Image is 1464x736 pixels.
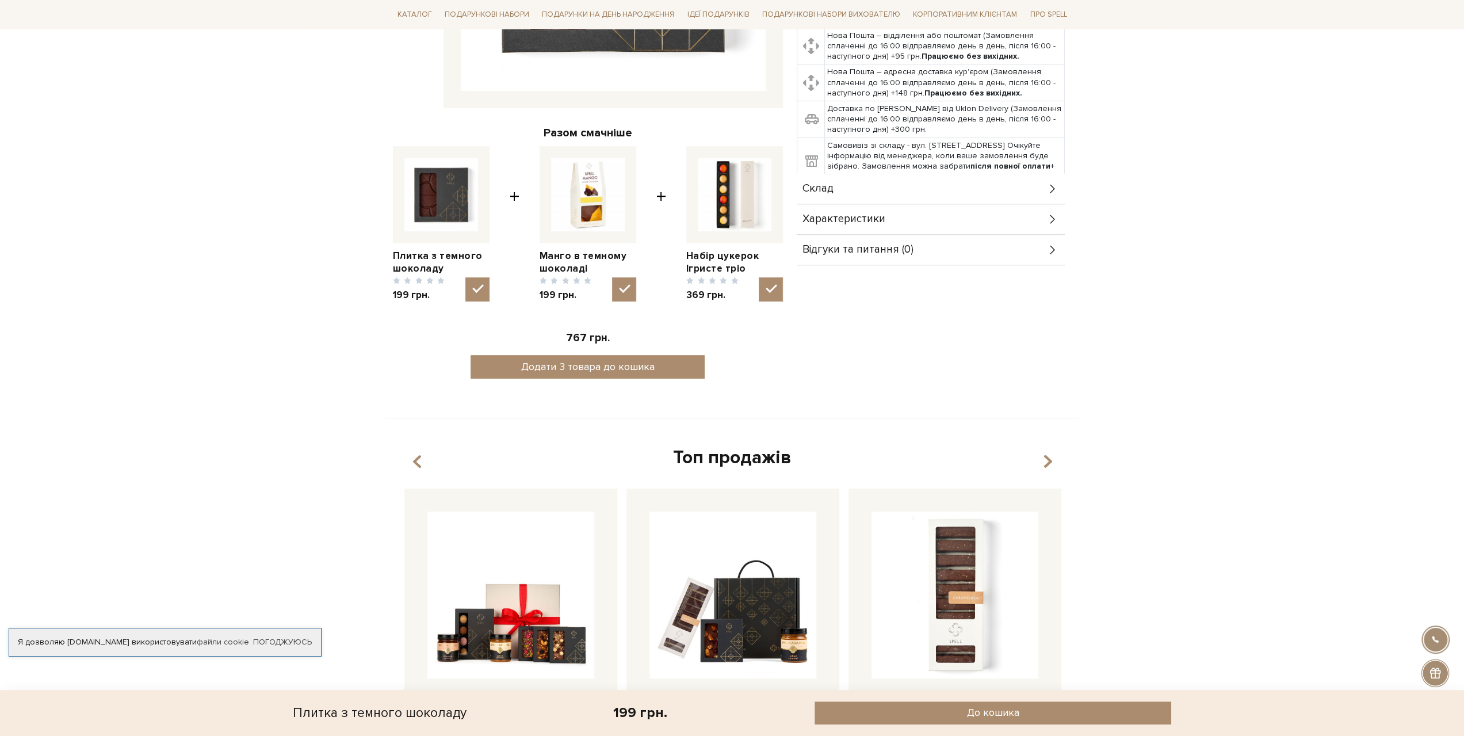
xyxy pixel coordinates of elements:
div: Плитка з темного шоколаду [293,701,467,724]
b: після повної оплати [970,161,1050,171]
a: Манго в темному шоколаді [540,250,636,275]
b: Працюємо без вихідних. [924,88,1022,98]
img: Манго в темному шоколаді [551,158,625,231]
a: Ідеї подарунків [682,6,754,24]
div: Я дозволяю [DOMAIN_NAME] використовувати [9,637,321,647]
span: Характеристики [802,214,885,224]
a: Каталог [393,6,437,24]
span: До кошика [966,706,1019,719]
div: Разом смачніше [393,125,783,140]
span: Відгуки та питання (0) [802,245,913,255]
a: Про Spell [1025,6,1071,24]
a: Подарунки на День народження [537,6,679,24]
img: Набір цукерок Ігристе тріо [698,158,771,231]
div: Топ продажів [400,446,1065,470]
td: Нова Пошта – відділення або поштомат (Замовлення сплаченні до 16:00 відправляємо день в день, піс... [825,28,1065,64]
td: Нова Пошта – адресна доставка кур'єром (Замовлення сплаченні до 16:00 відправляємо день в день, п... [825,64,1065,101]
td: Доставка по [PERSON_NAME] від Uklon Delivery (Замовлення сплаченні до 16:00 відправляємо день в д... [825,101,1065,138]
div: 199 грн. [613,704,667,722]
span: 199 грн. [540,289,592,302]
a: Набір цукерок Ігристе тріо [686,250,783,275]
a: Подарункові набори вихователю [758,5,905,24]
b: Працюємо без вихідних. [922,51,1019,61]
a: Корпоративним клієнтам [908,5,1022,24]
span: 767 грн. [566,331,610,345]
td: Самовивіз зі складу - вул. [STREET_ADDRESS] Очікуйте інформацію від менеджера, коли ваше замовлен... [825,138,1065,185]
a: Погоджуюсь [253,637,312,647]
span: 199 грн. [393,289,445,302]
span: 369 грн. [686,289,739,302]
a: файли cookie [197,637,249,647]
button: До кошика [815,701,1171,724]
img: Плитка з темного шоколаду [404,158,478,231]
span: + [656,146,666,302]
span: + [510,146,519,302]
span: Склад [802,184,834,194]
button: Додати 3 товара до кошика [471,355,705,379]
a: Подарункові набори [440,6,534,24]
a: Плитка з темного шоколаду [393,250,490,275]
